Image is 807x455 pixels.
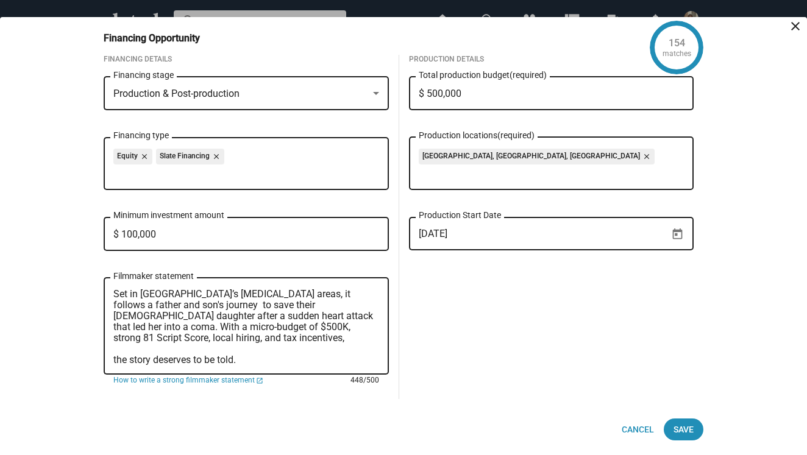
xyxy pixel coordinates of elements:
mat-chip: Slate Financing [156,149,224,164]
mat-icon: close [788,19,803,34]
div: Financing Details [104,55,389,65]
mat-icon: close [138,151,149,162]
mat-chip: Equity [113,149,152,164]
span: How to write a strong filmmaker statement [113,376,255,386]
div: Production Details [409,55,694,65]
h3: Financing Opportunity [104,32,217,44]
div: matches [663,49,691,59]
mat-icon: close [210,151,221,162]
button: Open calendar [667,224,688,245]
span: Cancel [622,418,654,440]
button: Cancel [612,418,664,440]
a: How to write a strong filmmaker statement [113,376,263,386]
button: Save [664,418,703,440]
div: 154 [669,37,685,49]
span: Save [674,418,694,440]
mat-hint: 448/500 [350,376,379,386]
span: Production & Post-production [113,88,240,99]
mat-icon: close [640,151,651,162]
mat-icon: launch [256,377,263,384]
mat-chip: [GEOGRAPHIC_DATA], [GEOGRAPHIC_DATA], [GEOGRAPHIC_DATA] [419,149,655,164]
